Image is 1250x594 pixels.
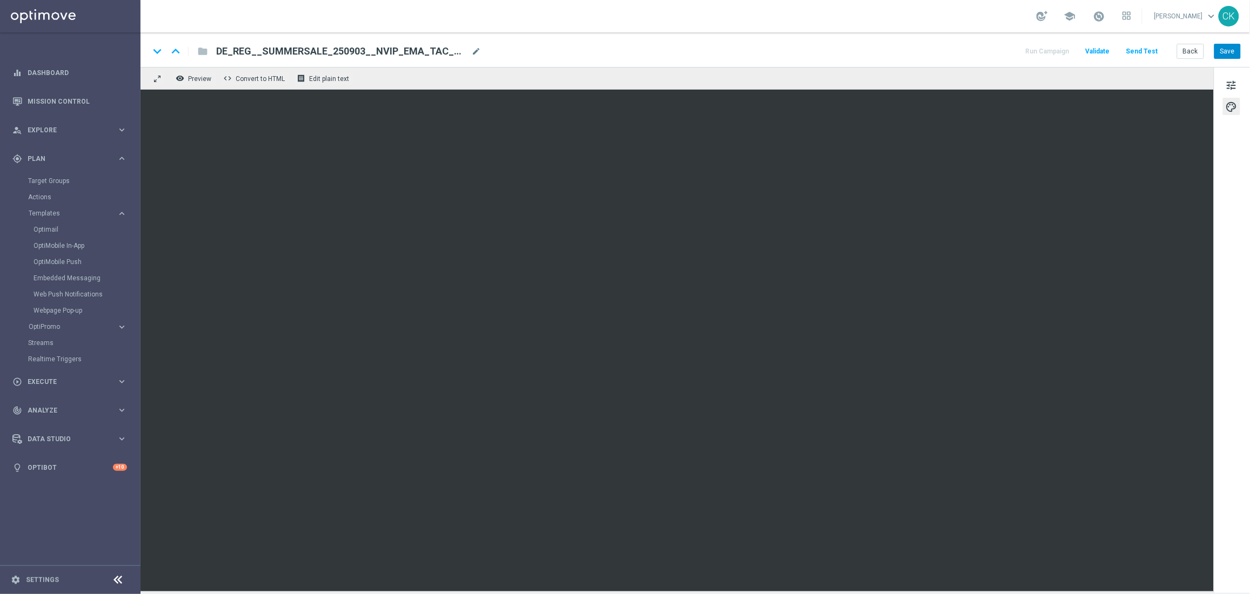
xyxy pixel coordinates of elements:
i: keyboard_arrow_right [117,322,127,332]
button: Templates keyboard_arrow_right [28,209,128,218]
div: Execute [12,377,117,387]
a: [PERSON_NAME]keyboard_arrow_down [1153,8,1219,24]
i: receipt [297,74,305,83]
span: code [223,74,232,83]
div: Webpage Pop-up [34,302,139,319]
div: Mission Control [12,87,127,116]
span: Templates [29,210,106,217]
div: Optibot [12,453,127,482]
i: keyboard_arrow_right [117,125,127,135]
div: Web Push Notifications [34,286,139,302]
span: mode_edit [471,46,481,56]
i: keyboard_arrow_right [117,405,127,415]
button: Validate [1084,44,1112,59]
a: Web Push Notifications [34,290,112,299]
span: Data Studio [28,436,117,442]
div: Realtime Triggers [28,351,139,367]
span: Plan [28,156,117,162]
div: Embedded Messaging [34,270,139,286]
div: Analyze [12,406,117,415]
i: remove_red_eye [176,74,184,83]
span: Explore [28,127,117,133]
button: Send Test [1125,44,1160,59]
button: Mission Control [12,97,128,106]
i: gps_fixed [12,154,22,164]
a: Realtime Triggers [28,355,112,363]
span: palette [1226,100,1238,114]
div: +10 [113,464,127,471]
span: OptiPromo [29,323,106,330]
span: DE_REG__SUMMERSALE_250903__NVIP_EMA_TAC_MIX [216,45,467,58]
div: Templates [29,210,117,217]
a: Webpage Pop-up [34,306,112,315]
button: Save [1214,44,1241,59]
button: track_changes Analyze keyboard_arrow_right [12,406,128,415]
i: lightbulb [12,463,22,473]
button: Back [1177,44,1204,59]
i: person_search [12,125,22,135]
a: Mission Control [28,87,127,116]
button: code Convert to HTML [220,71,290,85]
i: equalizer [12,68,22,78]
button: remove_red_eye Preview [173,71,216,85]
a: OptiMobile Push [34,258,112,266]
button: equalizer Dashboard [12,69,128,77]
span: Analyze [28,407,117,414]
i: keyboard_arrow_right [117,434,127,444]
button: person_search Explore keyboard_arrow_right [12,126,128,134]
div: Data Studio [12,434,117,444]
div: OptiMobile In-App [34,238,139,254]
button: palette [1223,98,1240,115]
div: OptiPromo [29,323,117,330]
span: school [1064,10,1076,22]
div: Optimail [34,221,139,238]
button: receipt Edit plain text [294,71,354,85]
i: settings [11,575,21,585]
a: OptiMobile In-App [34,241,112,250]
span: Validate [1086,48,1110,55]
i: keyboard_arrow_right [117,376,127,387]
span: keyboard_arrow_down [1206,10,1218,22]
span: Execute [28,379,117,385]
div: OptiMobile Push [34,254,139,270]
button: play_circle_outline Execute keyboard_arrow_right [12,377,128,386]
div: Target Groups [28,173,139,189]
button: Data Studio keyboard_arrow_right [12,435,128,443]
i: play_circle_outline [12,377,22,387]
i: keyboard_arrow_right [117,153,127,164]
span: Edit plain text [309,75,349,83]
div: Plan [12,154,117,164]
button: tune [1223,76,1240,93]
span: Preview [188,75,211,83]
span: Convert to HTML [236,75,285,83]
div: OptiPromo [28,319,139,335]
div: Dashboard [12,58,127,87]
button: OptiPromo keyboard_arrow_right [28,322,128,331]
div: Streams [28,335,139,351]
div: Explore [12,125,117,135]
i: keyboard_arrow_right [117,208,127,219]
a: Target Groups [28,177,112,185]
a: Optibot [28,453,113,482]
span: tune [1226,78,1238,92]
button: gps_fixed Plan keyboard_arrow_right [12,154,128,163]
button: lightbulb Optibot +10 [12,463,128,472]
i: keyboard_arrow_up [168,43,184,59]
div: CK [1219,6,1239,26]
i: keyboard_arrow_down [149,43,165,59]
a: Dashboard [28,58,127,87]
a: Optimail [34,225,112,234]
a: Streams [28,339,112,347]
a: Settings [26,577,59,583]
a: Actions [28,193,112,201]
